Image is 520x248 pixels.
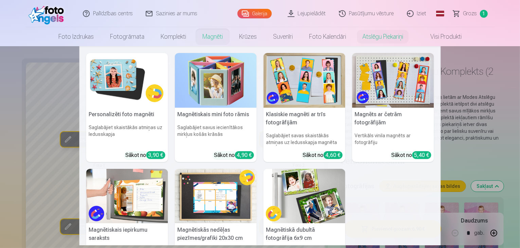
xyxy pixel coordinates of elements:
a: Visi produkti [411,27,470,46]
h5: Magnētiskais iepirkumu saraksts [86,223,168,245]
h5: Magnētiskais mini foto rāmis [175,108,257,121]
a: Foto kalendāri [301,27,354,46]
a: Klasiskie magnēti ar trīs fotogrāfijāmKlasiskie magnēti ar trīs fotogrāfijāmSaglabājiet savas ska... [264,53,345,162]
div: Sākot no [392,151,431,159]
img: Magnēts ar četrām fotogrāfijām [352,53,434,108]
span: Grozs [463,10,477,18]
div: 4,60 € [324,151,343,159]
a: Magnētiskais mini foto rāmisMagnētiskais mini foto rāmisSaglabājiet savus iecienītākos mirkļus ko... [175,53,257,162]
a: Fotogrāmata [102,27,153,46]
h5: Magnētiskās nedēļas piezīmes/grafiki 20x30 cm [175,223,257,245]
a: Komplekti [153,27,194,46]
a: Personalizēti foto magnētiPersonalizēti foto magnētiSaglabājiet skaistākās atmiņas uz ledusskapja... [86,53,168,162]
img: Magnētiskā dubultā fotogrāfija 6x9 cm [264,169,345,224]
div: Sākot no [303,151,343,159]
a: Atslēgu piekariņi [354,27,411,46]
img: Magnētiskās nedēļas piezīmes/grafiki 20x30 cm [175,169,257,224]
a: Magnēts ar četrām fotogrāfijāmMagnēts ar četrām fotogrāfijāmVertikāls vinila magnēts ar fotogrāfi... [352,53,434,162]
h6: Saglabājiet savas skaistākās atmiņas uz ledusskapja magnēta [264,129,345,148]
span: 1 [480,10,488,18]
h6: Vertikāls vinila magnēts ar fotogrāfiju [352,129,434,148]
img: Personalizēti foto magnēti [86,53,168,108]
a: Magnēti [194,27,231,46]
h6: Saglabājiet savus iecienītākos mirkļus košās krāsās [175,121,257,148]
h6: Saglabājiet skaistākās atmiņas uz ledusskapja [86,121,168,148]
div: Sākot no [214,151,254,159]
div: Sākot no [126,151,165,159]
div: 5,40 € [412,151,431,159]
div: 3,90 € [146,151,165,159]
img: /fa1 [29,3,68,24]
h5: Klasiskie magnēti ar trīs fotogrāfijām [264,108,345,129]
h5: Magnētiskā dubultā fotogrāfija 6x9 cm [264,223,345,245]
h5: Magnēts ar četrām fotogrāfijām [352,108,434,129]
div: 4,90 € [235,151,254,159]
img: Magnētiskais mini foto rāmis [175,53,257,108]
a: Foto izdrukas [50,27,102,46]
img: Klasiskie magnēti ar trīs fotogrāfijām [264,53,345,108]
a: Krūzes [231,27,265,46]
a: Galerija [237,9,272,18]
a: Suvenīri [265,27,301,46]
img: Magnētiskais iepirkumu saraksts [86,169,168,224]
h5: Personalizēti foto magnēti [86,108,168,121]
